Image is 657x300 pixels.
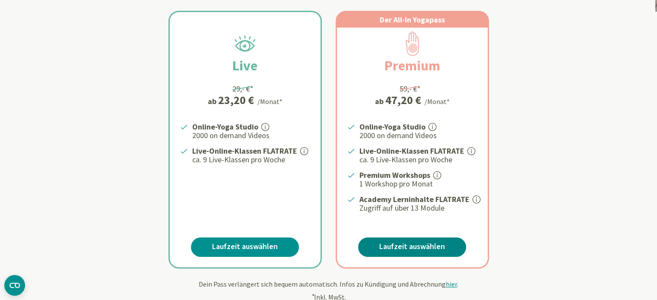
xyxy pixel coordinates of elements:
[191,237,299,257] a: Laufzeit auswählen
[359,194,470,204] strong: Academy Lerninhalte FLATRATE
[375,95,385,107] span: ab
[385,95,421,106] div: 47,20 €
[358,237,466,257] a: Laufzeit auswählen
[218,95,254,106] div: 23,20 €
[380,15,445,25] span: Der All-In Yogapass
[400,83,421,95] div: 59,- €*
[359,122,425,132] strong: Online-Yoga Studio
[208,95,218,107] span: ab
[364,55,461,76] h2: Premium
[359,130,477,141] p: 2000 on demand Videos
[257,96,282,107] div: /Monat*
[359,170,430,180] strong: Premium Workshops
[359,146,464,156] strong: Live-Online-Klassen FLATRATE
[232,83,254,95] div: 29,- €*
[4,275,25,296] button: CMP-Widget öffnen
[359,155,477,165] p: ca. 9 Live-Klassen pro Woche
[192,146,297,156] strong: Live-Online-Klassen FLATRATE
[192,155,310,165] p: ca. 9 Live-Klassen pro Woche
[212,55,278,76] h2: Live
[446,280,457,288] span: hier
[425,96,450,107] div: /Monat*
[359,203,477,213] p: Zugriff auf über 13 Module
[359,179,477,189] p: 1 Workshop pro Monat
[192,122,258,132] strong: Online-Yoga Studio
[192,130,310,141] p: 2000 on demand Videos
